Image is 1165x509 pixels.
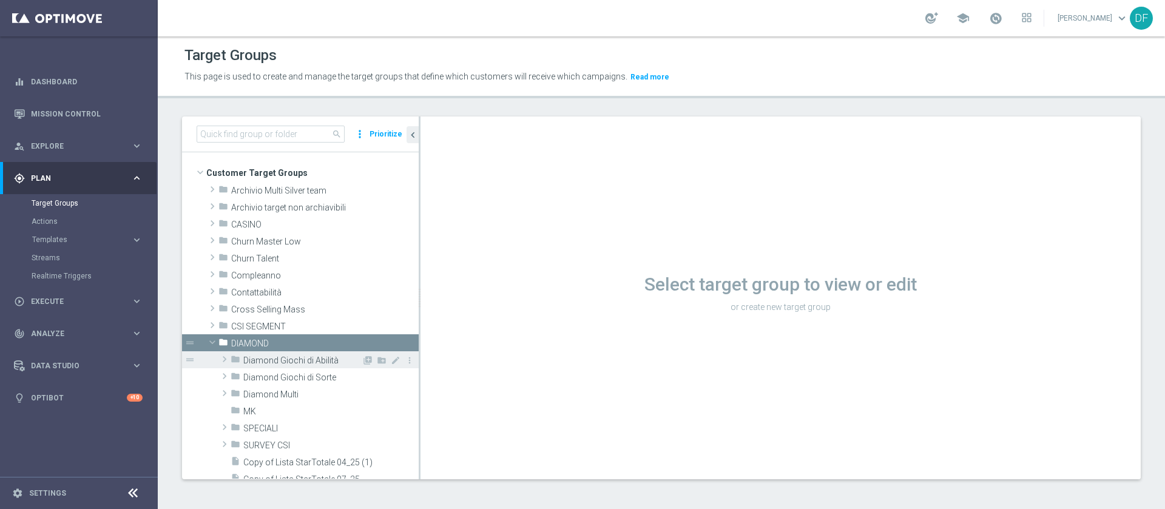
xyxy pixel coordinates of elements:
span: Copy of Lista StarTotale 07_25 [243,474,419,485]
div: +10 [127,394,143,402]
i: track_changes [14,328,25,339]
i: insert_drive_file [231,456,240,470]
span: Explore [31,143,131,150]
div: Execute [14,296,131,307]
i: folder [218,235,228,249]
a: Target Groups [32,198,126,208]
button: track_changes Analyze keyboard_arrow_right [13,329,143,339]
span: search [332,129,342,139]
span: Diamond Giochi di Abilit&#xE0; [243,356,362,366]
button: chevron_left [407,126,419,143]
button: person_search Explore keyboard_arrow_right [13,141,143,151]
i: keyboard_arrow_right [131,360,143,371]
span: Plan [31,175,131,182]
p: or create new target group [420,302,1141,312]
div: Templates [32,236,131,243]
i: keyboard_arrow_right [131,172,143,184]
a: Streams [32,253,126,263]
span: SPECIALI [243,423,419,434]
span: This page is used to create and manage the target groups that define which customers will receive... [184,72,627,81]
i: folder [218,201,228,215]
input: Quick find group or folder [197,126,345,143]
i: folder [231,422,240,436]
i: equalizer [14,76,25,87]
a: Mission Control [31,98,143,130]
div: Dashboard [14,66,143,98]
i: keyboard_arrow_right [131,295,143,307]
span: Contattabilit&#xE0; [231,288,419,298]
div: Plan [14,173,131,184]
div: gps_fixed Plan keyboard_arrow_right [13,174,143,183]
button: Read more [629,70,670,84]
button: lightbulb Optibot +10 [13,393,143,403]
i: play_circle_outline [14,296,25,307]
span: Data Studio [31,362,131,369]
span: Diamond Multi [243,389,419,400]
span: Churn Master Low [231,237,419,247]
span: Copy of Lista StarTotale 04_25 (1) [243,457,419,468]
i: folder [231,388,240,402]
i: more_vert [354,126,366,143]
i: Add Folder [377,356,387,365]
button: Mission Control [13,109,143,119]
i: folder [218,320,228,334]
i: chevron_left [407,129,419,141]
i: insert_drive_file [231,473,240,487]
span: Archivio Multi Silver team [231,186,419,196]
div: Realtime Triggers [32,267,157,285]
button: Data Studio keyboard_arrow_right [13,361,143,371]
h1: Select target group to view or edit [420,274,1141,295]
i: folder [218,286,228,300]
div: Explore [14,141,131,152]
i: folder [218,218,228,232]
i: folder [218,303,228,317]
i: Add Target group [363,356,373,365]
a: Realtime Triggers [32,271,126,281]
a: Optibot [31,382,127,414]
h1: Target Groups [184,47,277,64]
span: Customer Target Groups [206,164,419,181]
i: keyboard_arrow_right [131,328,143,339]
span: Templates [32,236,119,243]
i: folder [231,371,240,385]
span: Archivio target non archiavibili [231,203,419,213]
div: Templates [32,231,157,249]
button: play_circle_outline Execute keyboard_arrow_right [13,297,143,306]
i: folder [231,439,240,453]
div: Analyze [14,328,131,339]
div: Streams [32,249,157,267]
i: settings [12,488,23,499]
i: lightbulb [14,393,25,403]
i: folder [218,269,228,283]
i: folder [218,184,228,198]
span: Cross Selling Mass [231,305,419,315]
a: [PERSON_NAME]keyboard_arrow_down [1056,9,1130,27]
div: Mission Control [14,98,143,130]
button: Prioritize [368,126,404,143]
span: Diamond Giochi di Sorte [243,372,419,383]
div: Target Groups [32,194,157,212]
button: Templates keyboard_arrow_right [32,235,143,244]
span: CASINO [231,220,419,230]
i: Rename Folder [391,356,400,365]
i: folder [231,354,240,368]
i: keyboard_arrow_right [131,140,143,152]
span: Churn Talent [231,254,419,264]
a: Settings [29,490,66,497]
span: MK [243,406,419,417]
span: DIAMOND [231,339,419,349]
i: folder [231,405,240,419]
span: Compleanno [231,271,419,281]
a: Dashboard [31,66,143,98]
div: DF [1130,7,1153,30]
i: gps_fixed [14,173,25,184]
span: SURVEY CSI [243,440,419,451]
i: folder [218,252,228,266]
